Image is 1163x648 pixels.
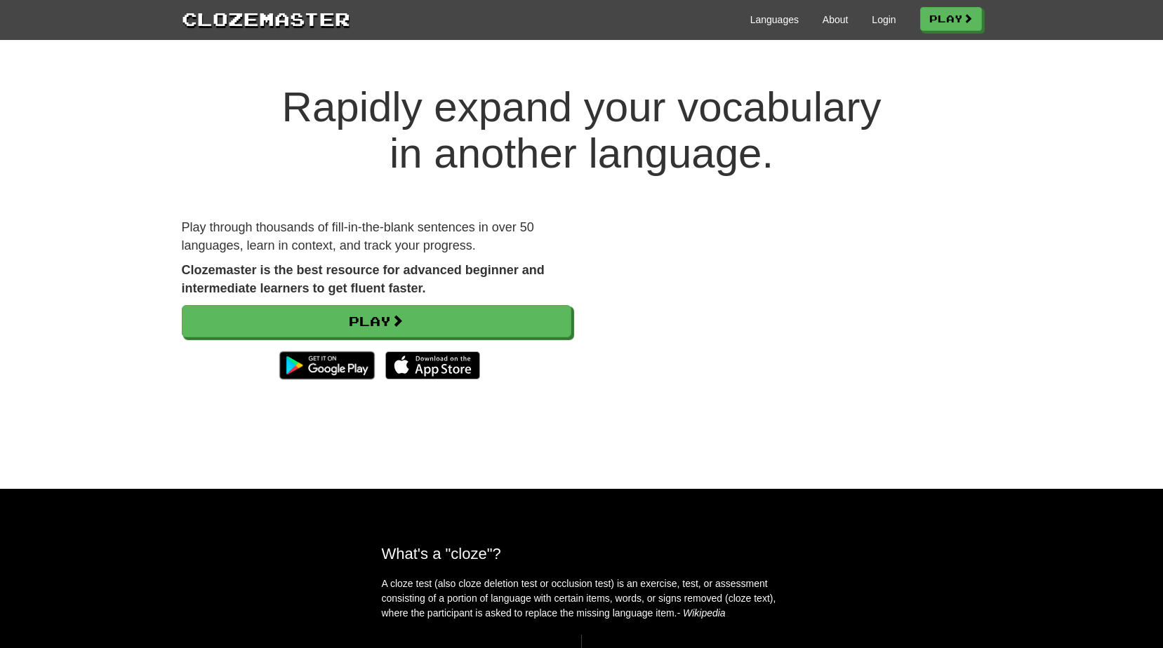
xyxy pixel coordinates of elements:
a: Play [182,305,571,337]
img: Get it on Google Play [272,344,381,386]
a: About [823,13,849,27]
strong: Clozemaster is the best resource for advanced beginner and intermediate learners to get fluent fa... [182,263,545,295]
a: Login [872,13,896,27]
em: - Wikipedia [677,607,726,619]
a: Clozemaster [182,6,350,32]
img: Download_on_the_App_Store_Badge_US-UK_135x40-25178aeef6eb6b83b96f5f2d004eda3bffbb37122de64afbaef7... [385,351,480,379]
p: Play through thousands of fill-in-the-blank sentences in over 50 languages, learn in context, and... [182,219,571,255]
p: A cloze test (also cloze deletion test or occlusion test) is an exercise, test, or assessment con... [382,576,782,621]
a: Languages [750,13,799,27]
a: Play [920,7,982,31]
h2: What's a "cloze"? [382,545,782,562]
